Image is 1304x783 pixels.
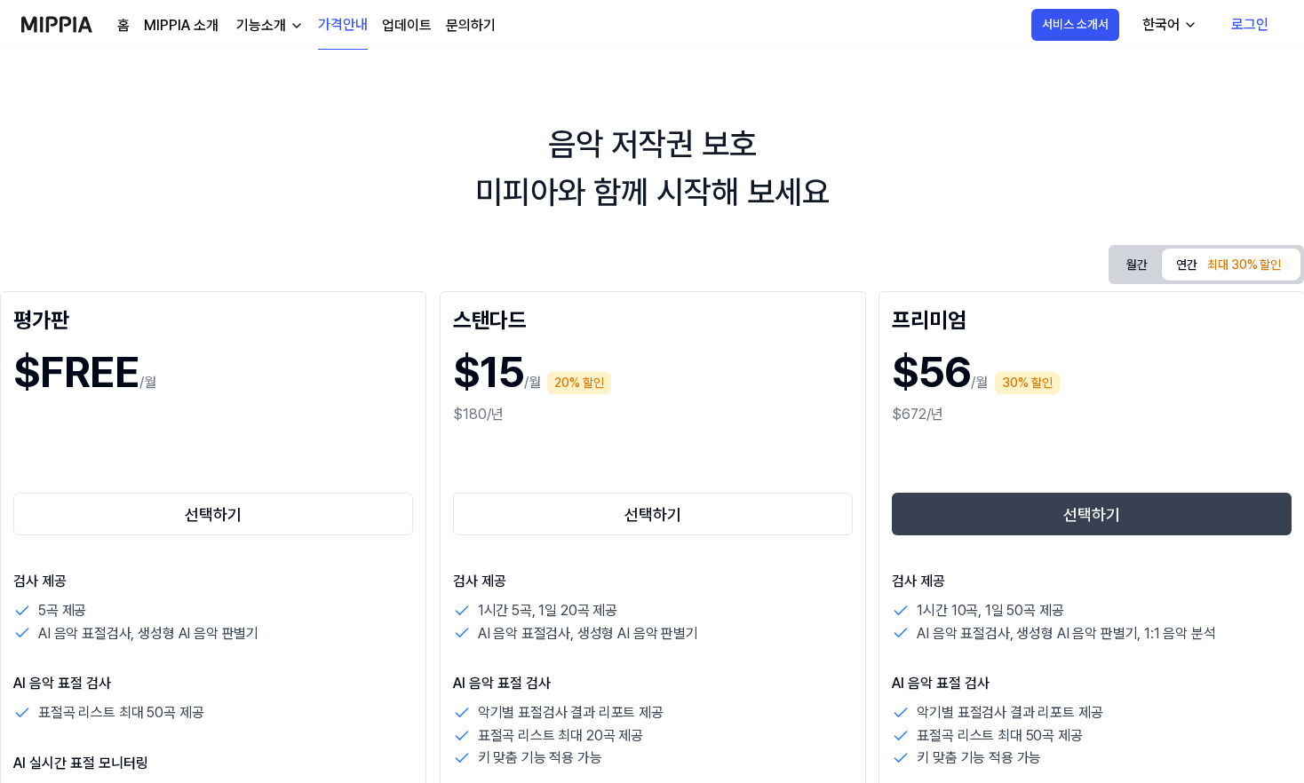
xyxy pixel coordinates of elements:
h1: $56 [892,340,971,404]
p: /월 [971,372,988,393]
a: 선택하기 [13,489,413,539]
div: 20% 할인 [547,372,611,394]
div: 30% 할인 [995,372,1060,394]
p: 5곡 제공 [38,599,86,622]
a: 선택하기 [453,489,853,539]
button: 연간 [1162,249,1300,281]
p: AI 음악 표절 검사 [892,673,1292,694]
a: 업데이트 [382,15,432,36]
div: 한국어 [1139,14,1183,36]
p: AI 실시간 표절 모니터링 [13,753,413,774]
div: $672/년 [892,404,1292,425]
p: 악기별 표절검사 결과 리포트 제공 [478,701,664,724]
p: /월 [524,372,541,393]
div: 최대 30% 할인 [1202,252,1286,279]
p: 검사 제공 [892,571,1292,592]
p: AI 음악 표절검사, 생성형 AI 음악 판별기, 1:1 음악 분석 [917,622,1215,645]
button: 기능소개 [233,15,304,36]
p: 표절곡 리스트 최대 50곡 제공 [917,724,1082,747]
button: 선택하기 [13,493,413,535]
p: 검사 제공 [453,571,853,592]
button: 월간 [1112,249,1162,281]
p: AI 음악 표절검사, 생성형 AI 음악 판별기 [38,622,258,645]
button: 한국어 [1128,7,1208,43]
p: 표절곡 리스트 최대 50곡 제공 [38,701,203,724]
p: 1시간 10곡, 1일 50곡 제공 [917,599,1063,622]
div: 기능소개 [233,15,290,36]
p: 1시간 5곡, 1일 20곡 제공 [478,599,617,622]
a: 홈 [117,15,130,36]
p: /월 [139,372,156,393]
div: 스탠다드 [453,304,853,333]
a: 가격안내 [318,1,368,50]
p: 악기별 표절검사 결과 리포트 제공 [917,701,1102,724]
div: 평가판 [13,304,413,333]
h1: $15 [453,340,524,404]
a: MIPPIA 소개 [144,15,219,36]
a: 선택하기 [892,489,1292,539]
p: AI 음악 표절 검사 [13,673,413,694]
div: 프리미엄 [892,304,1292,333]
p: 키 맞춤 기능 적용 가능 [917,747,1041,770]
p: AI 음악 표절 검사 [453,673,853,694]
button: 서비스 소개서 [1031,9,1119,41]
a: 문의하기 [446,15,496,36]
button: 선택하기 [453,493,853,535]
img: down [290,19,304,33]
p: 검사 제공 [13,571,413,592]
button: 선택하기 [892,493,1292,535]
p: AI 음악 표절검사, 생성형 AI 음악 판별기 [478,622,698,645]
p: 표절곡 리스트 최대 20곡 제공 [478,724,643,747]
p: 키 맞춤 기능 적용 가능 [478,747,602,770]
h1: $FREE [13,340,139,404]
div: $180/년 [453,404,853,425]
